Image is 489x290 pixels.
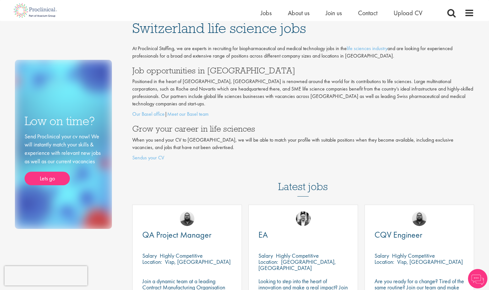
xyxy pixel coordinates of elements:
span: QA Project Manager [142,229,212,240]
a: Jobs [261,9,272,17]
a: Lets go [25,172,70,185]
span: EA [258,229,268,240]
span: Location: [258,258,278,265]
div: Send Proclinical your cv now! We will instantly match your skills & experience with relevant new ... [25,132,102,186]
a: Contact [358,9,377,17]
img: Chatbot [468,269,487,288]
p: At Proclinical Staffing, we are experts in recruiting for biopharmaceutical and medical technolog... [132,45,474,60]
span: Location: [142,258,162,265]
h3: Low on time? [25,115,102,127]
span: Salary [375,252,389,259]
img: Ashley Bennett [412,211,427,226]
a: About us [288,9,310,17]
p: Positioned in the heart of [GEOGRAPHIC_DATA], [GEOGRAPHIC_DATA] is renowned around the world for ... [132,78,474,107]
span: Salary [258,252,273,259]
a: QA Project Manager [142,231,232,239]
a: life sciences industry [347,45,387,52]
p: [GEOGRAPHIC_DATA], [GEOGRAPHIC_DATA] [258,258,336,272]
iframe: reCAPTCHA [5,266,87,285]
p: | [132,111,474,118]
a: Sendus your CV [132,154,164,161]
a: Our Basel office [132,111,165,117]
a: EA [258,231,348,239]
span: Salary [142,252,157,259]
h3: Grow your career in life sciences [132,124,474,133]
p: Highly Competitive [160,252,203,259]
img: Ashley Bennett [180,211,194,226]
span: Location: [375,258,394,265]
p: Highly Competitive [392,252,435,259]
p: Highly Competitive [276,252,319,259]
a: CQV Engineer [375,231,464,239]
h3: Job opportunities in [GEOGRAPHIC_DATA] [132,66,474,75]
span: CQV Engineer [375,229,422,240]
p: When you send your CV to [GEOGRAPHIC_DATA], we will be able to match your profile with suitable p... [132,136,474,151]
h3: Latest jobs [278,165,328,197]
span: Switzerland life science jobs [132,19,306,37]
a: Join us [326,9,342,17]
a: Upload CV [394,9,422,17]
a: Meet our Basel team [167,111,209,117]
img: Edward Little [296,211,310,226]
p: Visp, [GEOGRAPHIC_DATA] [165,258,231,265]
p: Visp, [GEOGRAPHIC_DATA] [397,258,463,265]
